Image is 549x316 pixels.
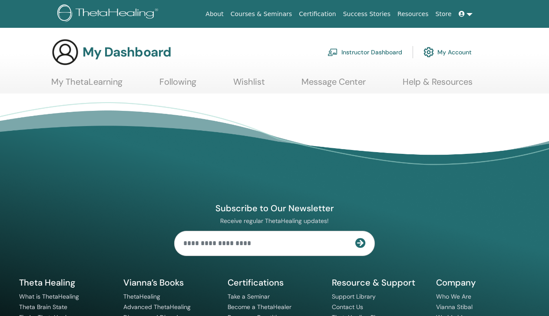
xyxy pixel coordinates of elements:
[51,38,79,66] img: generic-user-icon.jpg
[227,6,296,22] a: Courses & Seminars
[159,77,196,93] a: Following
[51,77,122,93] a: My ThetaLearning
[295,6,339,22] a: Certification
[432,6,455,22] a: Store
[228,277,321,288] h5: Certifications
[228,293,270,300] a: Take a Seminar
[233,77,265,93] a: Wishlist
[423,43,472,62] a: My Account
[19,293,79,300] a: What is ThetaHealing
[19,277,113,288] h5: Theta Healing
[123,303,191,311] a: Advanced ThetaHealing
[436,303,473,311] a: Vianna Stibal
[301,77,366,93] a: Message Center
[19,303,67,311] a: Theta Brain State
[403,77,473,93] a: Help & Resources
[327,43,402,62] a: Instructor Dashboard
[332,293,376,300] a: Support Library
[327,48,338,56] img: chalkboard-teacher.svg
[174,217,375,225] p: Receive regular ThetaHealing updates!
[202,6,227,22] a: About
[423,45,434,60] img: cog.svg
[123,277,217,288] h5: Vianna’s Books
[228,303,291,311] a: Become a ThetaHealer
[57,4,161,24] img: logo.png
[83,44,171,60] h3: My Dashboard
[436,293,471,300] a: Who We Are
[332,303,363,311] a: Contact Us
[436,277,530,288] h5: Company
[394,6,432,22] a: Resources
[340,6,394,22] a: Success Stories
[332,277,426,288] h5: Resource & Support
[174,203,375,214] h4: Subscribe to Our Newsletter
[123,293,160,300] a: ThetaHealing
